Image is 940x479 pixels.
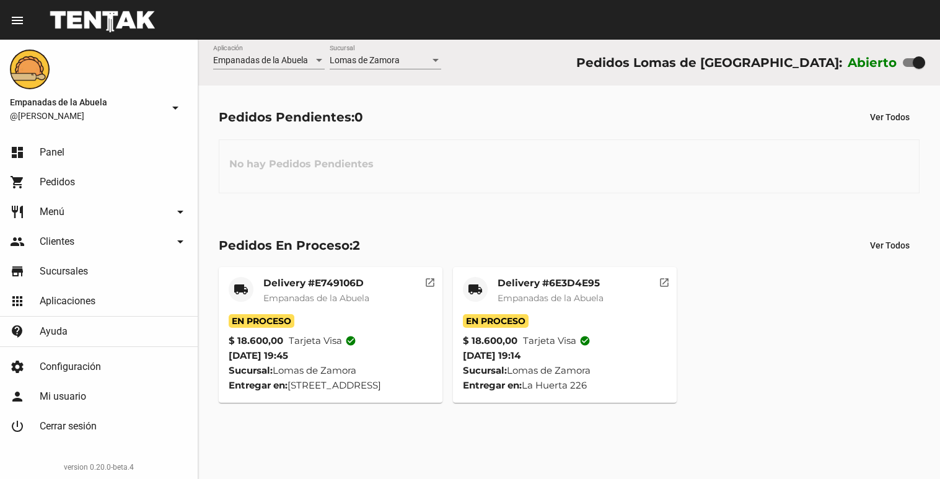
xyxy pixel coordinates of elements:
span: Pedidos [40,176,75,188]
mat-icon: open_in_new [659,275,670,286]
span: @[PERSON_NAME] [10,110,163,122]
button: Ver Todos [860,234,920,257]
span: Empanadas de la Abuela [10,95,163,110]
mat-icon: people [10,234,25,249]
span: Tarjeta visa [289,333,356,348]
mat-icon: check_circle [579,335,591,346]
span: Aplicaciones [40,295,95,307]
span: Tarjeta visa [523,333,591,348]
span: Sucursales [40,265,88,278]
div: La Huerta 226 [463,378,667,393]
span: Empanadas de la Abuela [498,292,604,304]
mat-icon: apps [10,294,25,309]
div: Lomas de Zamora [229,363,433,378]
span: Mi usuario [40,390,86,403]
span: 2 [353,238,360,253]
mat-card-title: Delivery #E749106D [263,277,369,289]
span: Empanadas de la Abuela [213,55,308,65]
span: Ayuda [40,325,68,338]
mat-icon: power_settings_new [10,419,25,434]
span: Ver Todos [870,240,910,250]
mat-icon: arrow_drop_down [168,100,183,115]
span: Configuración [40,361,101,373]
div: version 0.20.0-beta.4 [10,461,188,473]
strong: Sucursal: [463,364,507,376]
span: [DATE] 19:45 [229,349,288,361]
mat-icon: arrow_drop_down [173,234,188,249]
strong: $ 18.600,00 [463,333,517,348]
span: Cerrar sesión [40,420,97,433]
mat-icon: local_shipping [468,282,483,297]
strong: Entregar en: [463,379,522,391]
span: Clientes [40,235,74,248]
div: Lomas de Zamora [463,363,667,378]
mat-icon: open_in_new [424,275,436,286]
mat-icon: arrow_drop_down [173,204,188,219]
button: Ver Todos [860,106,920,128]
span: Lomas de Zamora [330,55,400,65]
span: Menú [40,206,64,218]
mat-icon: person [10,389,25,404]
mat-icon: store [10,264,25,279]
span: En Proceso [463,314,529,328]
span: Empanadas de la Abuela [263,292,369,304]
iframe: chat widget [888,429,928,467]
strong: $ 18.600,00 [229,333,283,348]
img: f0136945-ed32-4f7c-91e3-a375bc4bb2c5.png [10,50,50,89]
mat-icon: local_shipping [234,282,248,297]
mat-icon: check_circle [345,335,356,346]
mat-icon: menu [10,13,25,28]
div: [STREET_ADDRESS] [229,378,433,393]
div: Pedidos Pendientes: [219,107,363,127]
span: En Proceso [229,314,294,328]
span: Ver Todos [870,112,910,122]
span: 0 [354,110,363,125]
mat-icon: settings [10,359,25,374]
mat-icon: contact_support [10,324,25,339]
label: Abierto [848,53,897,73]
span: [DATE] 19:14 [463,349,521,361]
strong: Entregar en: [229,379,288,391]
div: Pedidos En Proceso: [219,235,360,255]
span: Panel [40,146,64,159]
strong: Sucursal: [229,364,273,376]
mat-icon: dashboard [10,145,25,160]
mat-icon: restaurant [10,204,25,219]
h3: No hay Pedidos Pendientes [219,146,384,183]
div: Pedidos Lomas de [GEOGRAPHIC_DATA]: [576,53,842,73]
mat-card-title: Delivery #6E3D4E95 [498,277,604,289]
mat-icon: shopping_cart [10,175,25,190]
